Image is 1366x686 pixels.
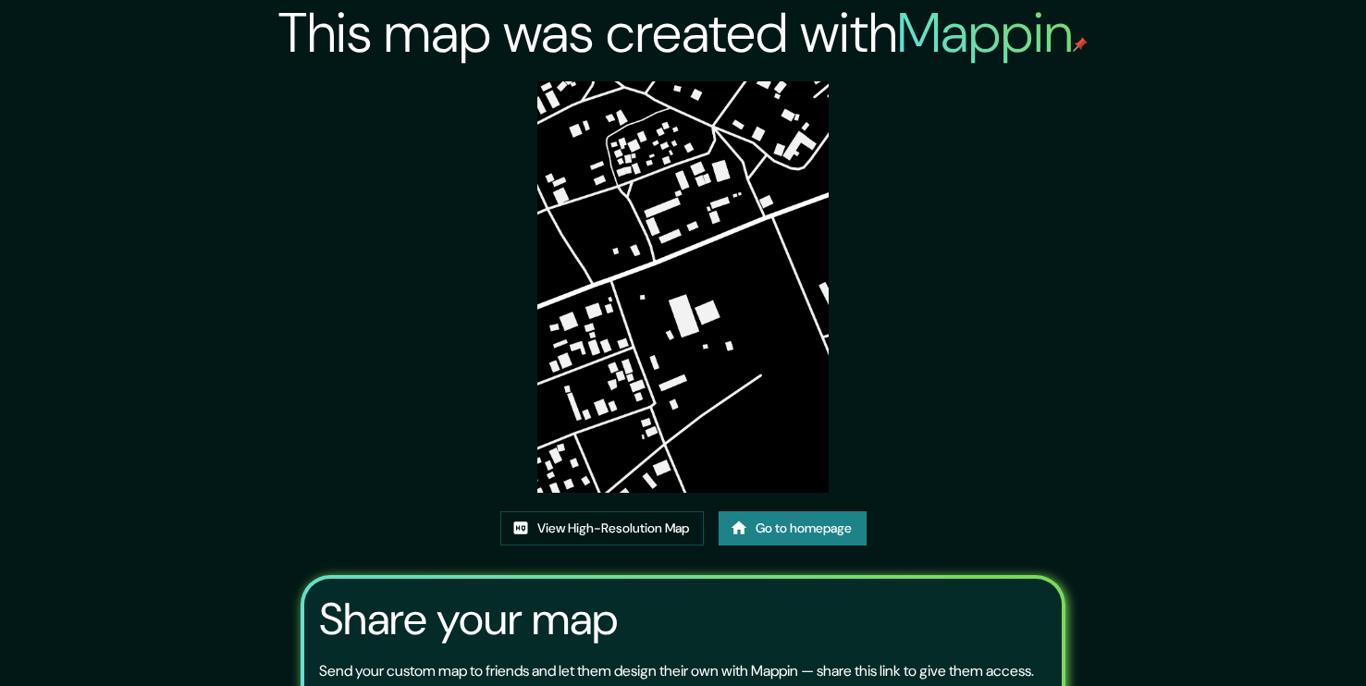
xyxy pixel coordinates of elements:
a: View High-Resolution Map [500,511,704,545]
h3: Share your map [319,594,618,645]
img: created-map [537,81,829,493]
img: mappin-pin [1073,37,1088,52]
iframe: Help widget launcher [1201,614,1346,666]
a: Go to homepage [719,511,867,545]
p: Send your custom map to friends and let them design their own with Mappin — share this link to gi... [319,660,1034,682]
